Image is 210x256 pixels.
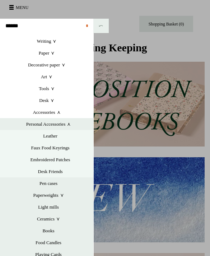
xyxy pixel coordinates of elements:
a: Pen cases [4,177,93,189]
a: Ceramics [4,213,93,225]
a: Books [4,225,93,237]
a: Food Candles [4,237,93,248]
a: Embroidered Patches [7,154,93,166]
a: Light mills [4,201,93,213]
a: Faux Food Keyrings [7,142,93,154]
a: Personal Accessories [4,118,93,130]
a: Leather [7,130,93,142]
a: Paperweights [4,189,93,201]
button: ⤺ [93,19,109,33]
a: Desk Friends [7,166,93,177]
